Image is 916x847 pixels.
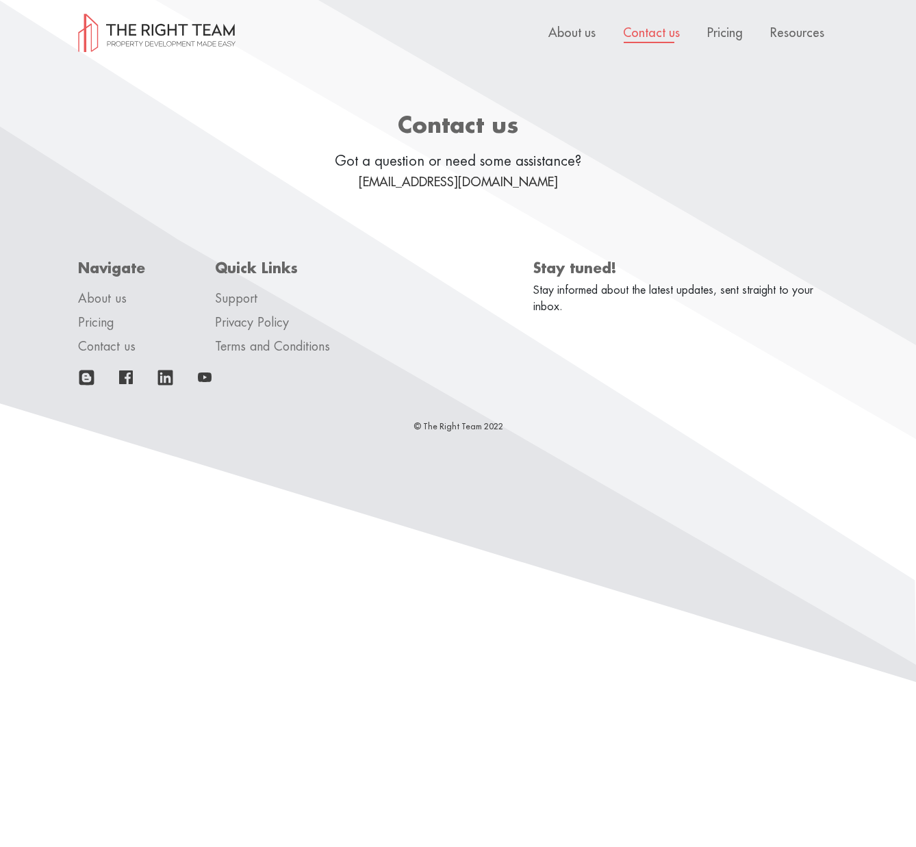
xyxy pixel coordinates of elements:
[215,292,257,305] a: Support
[215,340,330,353] a: Terms and Conditions
[78,260,215,277] h4: Navigate
[78,14,236,52] img: The Right Team
[533,260,838,277] h4: Stay tuned!
[359,176,558,188] a: [EMAIL_ADDRESS][DOMAIN_NAME]
[770,27,824,39] a: Resources
[198,370,212,384] img: youtube-min.svg
[623,27,680,39] a: Contact us
[78,292,127,305] a: About us
[119,370,133,384] img: facebook-min.svg
[707,27,743,39] a: Pricing
[215,260,352,277] h4: Quick Links
[78,340,136,353] a: Contact us
[78,316,114,329] a: Pricing
[157,369,174,386] img: linkedin-min.svg
[533,282,838,315] p: Stay informed about the latest updates, sent straight to your inbox.
[215,316,289,329] a: Privacy Policy
[548,27,596,39] a: About us
[78,369,95,386] img: blogger-min.svg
